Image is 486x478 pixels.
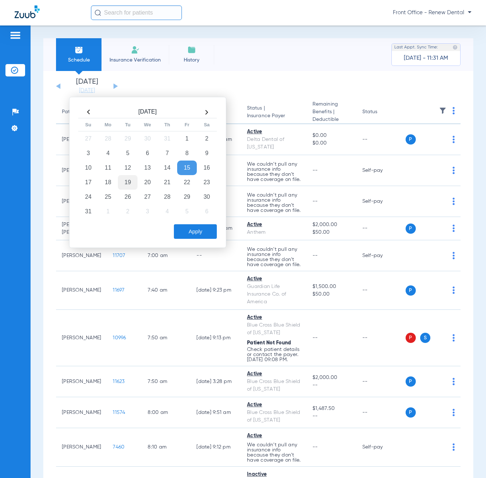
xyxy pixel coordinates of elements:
div: Active [247,128,301,136]
span: Insurance Payer [247,112,301,120]
img: group-dot-blue.svg [453,287,455,294]
img: filter.svg [439,107,446,114]
td: 7:50 AM [142,366,191,397]
td: [DATE] 3:28 PM [191,366,241,397]
td: 7:50 AM [142,310,191,366]
p: We couldn’t pull any insurance info because they don’t have coverage on file. [247,247,301,267]
span: $2,000.00 [312,374,351,382]
td: -- [356,124,406,155]
span: -- [312,335,318,340]
td: [DATE] 9:13 PM [191,310,241,366]
td: Self-pay [356,240,406,271]
td: [DATE] 9:12 PM [191,428,241,467]
div: Active [247,221,301,229]
th: Remaining Benefits | [307,100,356,124]
td: Self-pay [356,186,406,217]
td: [PERSON_NAME] [56,271,107,310]
span: -- [312,253,318,258]
span: P [406,407,416,418]
img: group-dot-blue.svg [453,167,455,174]
img: group-dot-blue.svg [453,225,455,232]
img: group-dot-blue.svg [453,409,455,416]
span: P [406,134,416,145]
img: group-dot-blue.svg [453,252,455,259]
div: Anthem [247,229,301,236]
img: group-dot-blue.svg [453,198,455,205]
th: [DATE] [98,106,197,118]
span: 11707 [113,253,125,258]
iframe: Chat Widget [450,443,486,478]
p: We couldn’t pull any insurance info because they don’t have coverage on file. [247,162,301,182]
span: -- [312,168,318,173]
td: 7:40 AM [142,271,191,310]
span: P [406,285,416,296]
span: $0.00 [312,132,351,139]
span: -- [312,445,318,450]
td: [DATE] 9:51 AM [191,397,241,428]
td: -- [356,271,406,310]
td: -- [356,310,406,366]
input: Search for patients [91,5,182,20]
span: 11697 [113,288,124,293]
span: P [406,224,416,234]
span: $1,487.50 [312,405,351,412]
span: Deductible [312,116,351,123]
span: $50.00 [312,291,351,298]
img: History [187,46,196,54]
td: [PERSON_NAME] [56,428,107,467]
p: We couldn’t pull any insurance info because they don’t have coverage on file. [247,193,301,213]
div: Active [247,401,301,409]
div: Patient Name [62,108,94,116]
img: Zuub Logo [15,5,40,18]
div: Guardian Life Insurance Co. of America [247,283,301,306]
img: Search Icon [95,9,101,16]
span: -- [312,412,351,420]
span: -- [312,382,351,389]
span: 11623 [113,379,124,384]
td: -- [191,240,241,271]
span: 11574 [113,410,125,415]
div: Delta Dental of [US_STATE] [247,136,301,151]
span: S [420,333,430,343]
th: Status | [241,100,307,124]
td: 8:00 AM [142,397,191,428]
td: -- [356,217,406,240]
div: Active [247,370,301,378]
div: Active [247,432,301,440]
td: [PERSON_NAME] [56,240,107,271]
span: Front Office - Renew Dental [393,9,471,16]
td: Self-pay [356,155,406,186]
span: 7460 [113,445,124,450]
div: Blue Cross Blue Shield of [US_STATE] [247,409,301,424]
td: [PERSON_NAME] [56,310,107,366]
td: [PERSON_NAME] [56,397,107,428]
img: group-dot-blue.svg [453,136,455,143]
button: Apply [174,224,217,239]
td: [PERSON_NAME] [56,366,107,397]
th: Status [356,100,406,124]
td: -- [356,397,406,428]
img: group-dot-blue.svg [453,334,455,341]
img: group-dot-blue.svg [453,378,455,385]
img: hamburger-icon [9,31,21,40]
span: $0.00 [312,139,351,147]
span: Insurance Verification [107,56,163,64]
span: Patient Not Found [247,340,291,345]
div: Blue Cross Blue Shield of [US_STATE] [247,321,301,337]
span: Last Appt. Sync Time: [394,44,438,51]
td: 8:10 AM [142,428,191,467]
span: P [406,333,416,343]
span: Schedule [61,56,96,64]
div: Active [247,314,301,321]
span: History [174,56,209,64]
a: [DATE] [65,87,109,94]
span: $1,500.00 [312,283,351,291]
span: $2,000.00 [312,221,351,229]
span: [DATE] - 11:31 AM [404,55,448,62]
img: group-dot-blue.svg [453,107,455,114]
img: Manual Insurance Verification [131,46,140,54]
span: $50.00 [312,229,351,236]
img: last sync help info [453,45,458,50]
td: Self-pay [356,428,406,467]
